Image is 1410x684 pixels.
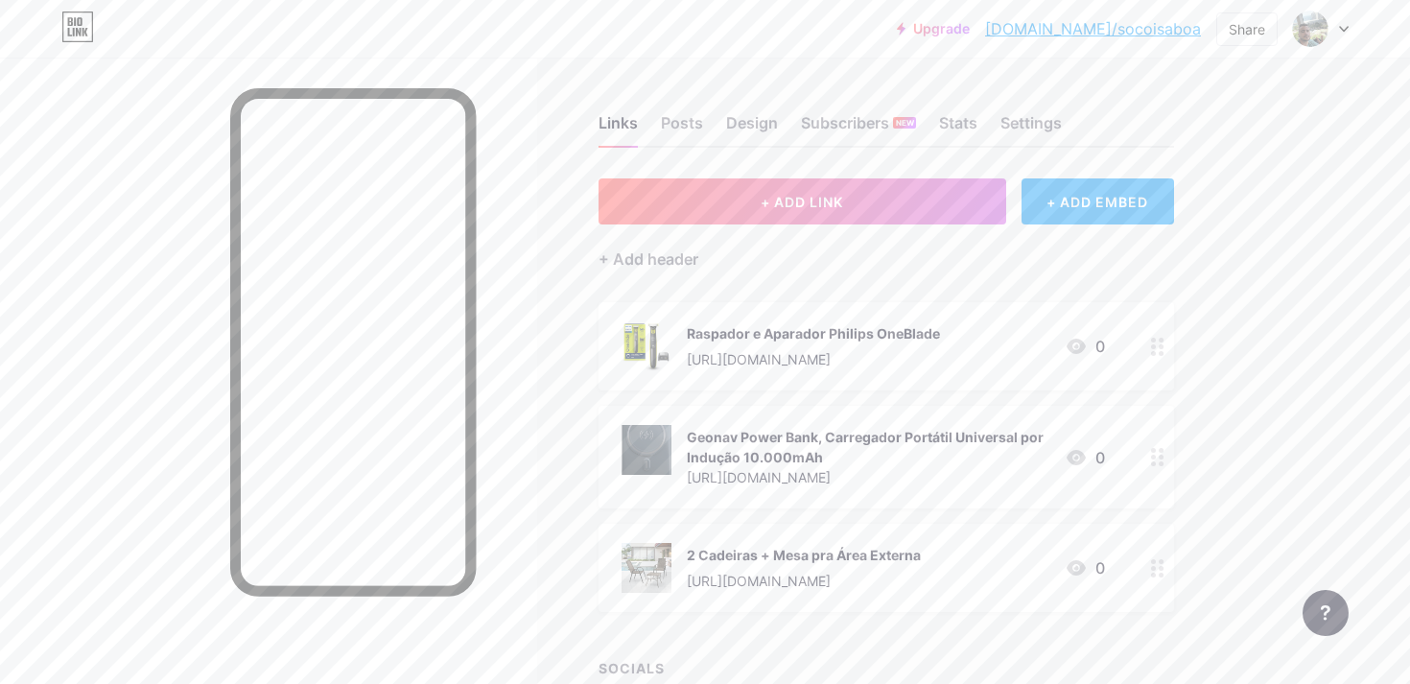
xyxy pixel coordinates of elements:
[761,194,843,210] span: + ADD LINK
[622,321,671,371] img: Raspador e Aparador Philips OneBlade
[687,467,1049,487] div: [URL][DOMAIN_NAME]
[661,111,703,146] div: Posts
[599,658,1174,678] div: SOCIALS
[985,17,1201,40] a: [DOMAIN_NAME]/socoisaboa
[599,178,1006,224] button: + ADD LINK
[801,111,916,146] div: Subscribers
[1000,111,1062,146] div: Settings
[939,111,977,146] div: Stats
[1065,556,1105,579] div: 0
[622,543,671,593] img: 2 Cadeiras + Mesa pra Área Externa
[622,425,671,475] img: Geonav Power Bank, Carregador Portátil Universal por Indução 10.000mAh
[1229,19,1265,39] div: Share
[726,111,778,146] div: Design
[1065,446,1105,469] div: 0
[687,349,940,369] div: [URL][DOMAIN_NAME]
[897,21,970,36] a: Upgrade
[687,571,921,591] div: [URL][DOMAIN_NAME]
[1065,335,1105,358] div: 0
[599,111,638,146] div: Links
[687,545,921,565] div: 2 Cadeiras + Mesa pra Área Externa
[1292,11,1328,47] img: socoisaboa
[687,323,940,343] div: Raspador e Aparador Philips OneBlade
[687,427,1049,467] div: Geonav Power Bank, Carregador Portátil Universal por Indução 10.000mAh
[896,117,914,129] span: NEW
[1022,178,1174,224] div: + ADD EMBED
[599,248,698,271] div: + Add header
